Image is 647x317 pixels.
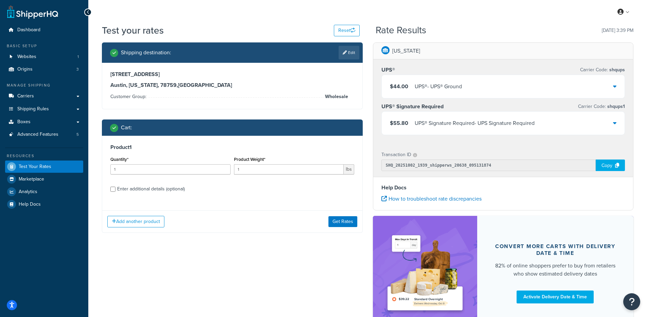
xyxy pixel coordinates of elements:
span: Dashboard [17,27,40,33]
div: Basic Setup [5,43,83,49]
span: Websites [17,54,36,60]
h3: Austin, [US_STATE], 78759 , [GEOGRAPHIC_DATA] [110,82,354,89]
a: Websites1 [5,51,83,63]
span: lbs [344,164,354,174]
div: UPS® Signature Required - UPS Signature Required [415,118,535,128]
span: shqups1 [606,103,625,110]
div: Manage Shipping [5,82,83,88]
span: 1 [77,54,79,60]
a: Edit [339,46,359,59]
h3: UPS® Signature Required [381,103,444,110]
h1: Test your rates [102,24,164,37]
li: Origins [5,63,83,76]
input: Enter additional details (optional) [110,187,115,192]
div: 82% of online shoppers prefer to buy from retailers who show estimated delivery dates [493,262,617,278]
h3: UPS® [381,67,395,73]
a: Activate Delivery Date & Time [517,291,594,303]
span: Boxes [17,119,31,125]
p: [DATE] 3:39 PM [602,26,633,35]
span: Wholesale [323,93,348,101]
a: Dashboard [5,24,83,36]
label: Product Weight* [234,157,265,162]
div: Copy [596,160,625,171]
li: Websites [5,51,83,63]
div: Convert more carts with delivery date & time [493,243,617,257]
div: Resources [5,153,83,159]
li: Advanced Features [5,128,83,141]
a: Test Your Rates [5,161,83,173]
a: Marketplace [5,173,83,185]
div: UPS® - UPS® Ground [415,82,462,91]
span: Carriers [17,93,34,99]
span: Marketplace [19,176,44,182]
span: Origins [17,67,33,72]
button: Add another product [107,216,164,227]
span: Customer Group: [110,93,148,100]
a: Carriers [5,90,83,102]
span: 5 [76,132,79,137]
span: $55.80 [390,119,408,127]
span: shqups [608,66,625,73]
label: Quantity* [110,157,128,162]
span: $44.00 [390,82,408,90]
span: Shipping Rules [17,106,49,112]
button: Get Rates [328,216,357,227]
a: Help Docs [5,198,83,210]
button: Open Resource Center [623,293,640,310]
a: Boxes [5,116,83,128]
p: [US_STATE] [392,46,420,56]
span: Advanced Features [17,132,58,137]
a: Shipping Rules [5,103,83,115]
h3: Product 1 [110,144,354,151]
div: Enter additional details (optional) [117,184,185,194]
input: 0 [110,164,231,174]
span: Help Docs [19,202,41,207]
a: Advanced Features5 [5,128,83,141]
h3: [STREET_ADDRESS] [110,71,354,78]
p: Carrier Code: [578,102,625,111]
h2: Cart : [121,125,132,131]
h4: Help Docs [381,184,625,192]
span: 3 [76,67,79,72]
button: Reset [334,25,360,36]
span: Test Your Rates [19,164,51,170]
h2: Shipping destination : [121,50,171,56]
input: 0.00 [234,164,344,174]
span: Analytics [19,189,37,195]
a: Analytics [5,186,83,198]
a: Origins3 [5,63,83,76]
a: How to troubleshoot rate discrepancies [381,195,482,203]
p: Carrier Code: [580,65,625,75]
h2: Rate Results [376,25,426,36]
p: Transaction ID [381,150,411,160]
